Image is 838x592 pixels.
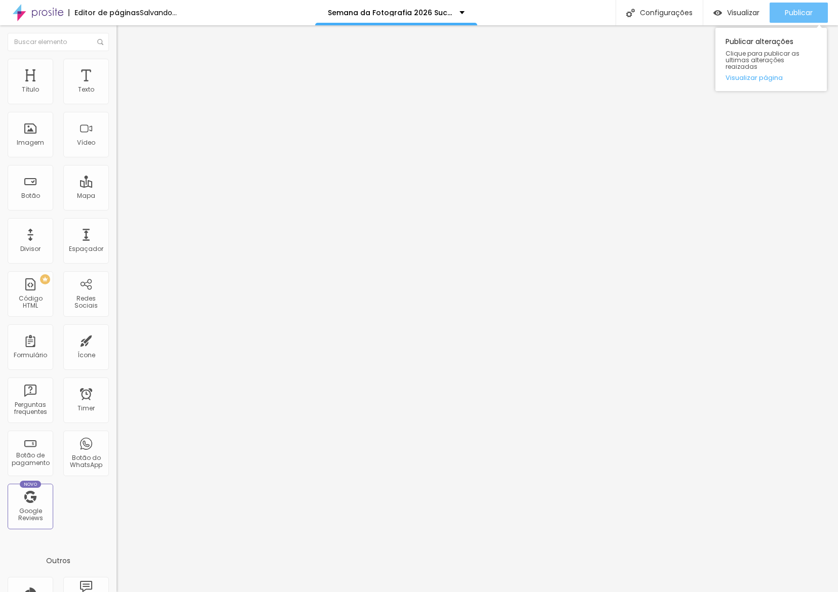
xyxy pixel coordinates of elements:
[10,508,50,522] div: Google Reviews
[117,25,838,592] iframe: Editor
[8,33,109,51] input: Buscar elemento
[727,9,759,17] span: Visualizar
[78,352,95,359] div: Ícone
[328,9,452,16] p: Semana da Fotografia 2026 Sucesso
[770,3,828,23] button: Publicar
[626,9,635,17] img: Icone
[66,454,106,469] div: Botão do WhatsApp
[68,9,140,16] div: Editor de páginas
[77,139,95,146] div: Vídeo
[726,50,817,70] span: Clique para publicar as ultimas alterações reaizadas
[10,452,50,467] div: Botão de pagamento
[140,9,177,16] div: Salvando...
[726,74,817,81] a: Visualizar página
[69,245,103,252] div: Espaçador
[713,9,722,17] img: view-1.svg
[715,28,827,91] div: Publicar alterações
[10,401,50,416] div: Perguntas frequentes
[21,192,40,199] div: Botão
[785,9,813,17] span: Publicar
[20,481,42,488] div: Novo
[22,86,39,93] div: Título
[703,3,770,23] button: Visualizar
[66,295,106,310] div: Redes Sociais
[14,352,47,359] div: Formulário
[77,192,95,199] div: Mapa
[17,139,44,146] div: Imagem
[10,295,50,310] div: Código HTML
[78,405,95,412] div: Timer
[20,245,41,252] div: Divisor
[97,39,103,45] img: Icone
[78,86,94,93] div: Texto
